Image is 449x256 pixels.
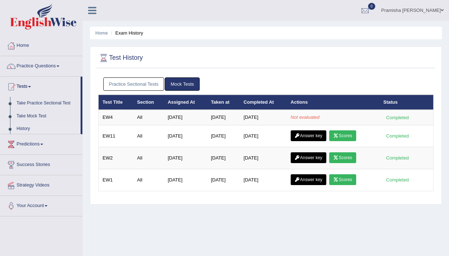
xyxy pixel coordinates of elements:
[329,174,356,185] a: Scores
[13,110,81,123] a: Take Mock Test
[99,110,133,125] td: EW4
[133,169,164,191] td: All
[240,169,287,191] td: [DATE]
[291,130,326,141] a: Answer key
[13,97,81,110] a: Take Practice Sectional Test
[133,125,164,147] td: All
[0,175,82,193] a: Strategy Videos
[207,125,240,147] td: [DATE]
[287,95,380,110] th: Actions
[240,95,287,110] th: Completed At
[384,176,412,184] div: Completed
[164,110,207,125] td: [DATE]
[164,147,207,169] td: [DATE]
[99,169,133,191] td: EW1
[99,95,133,110] th: Test Title
[133,110,164,125] td: All
[103,77,164,91] a: Practice Sectional Tests
[95,30,108,36] a: Home
[99,147,133,169] td: EW2
[0,196,82,214] a: Your Account
[0,77,81,95] a: Tests
[0,155,82,173] a: Success Stories
[13,122,81,135] a: History
[98,53,143,63] h2: Test History
[0,36,82,54] a: Home
[207,147,240,169] td: [DATE]
[368,3,375,10] span: 0
[240,125,287,147] td: [DATE]
[207,110,240,125] td: [DATE]
[164,95,207,110] th: Assigned At
[329,152,356,163] a: Scores
[207,95,240,110] th: Taken at
[207,169,240,191] td: [DATE]
[384,132,412,140] div: Completed
[380,95,434,110] th: Status
[329,130,356,141] a: Scores
[291,174,326,185] a: Answer key
[0,56,82,74] a: Practice Questions
[240,147,287,169] td: [DATE]
[133,95,164,110] th: Section
[291,152,326,163] a: Answer key
[133,147,164,169] td: All
[291,114,319,120] em: Not evaluated
[165,77,200,91] a: Mock Tests
[99,125,133,147] td: EW11
[164,125,207,147] td: [DATE]
[384,114,412,121] div: Completed
[0,134,82,152] a: Predictions
[240,110,287,125] td: [DATE]
[164,169,207,191] td: [DATE]
[109,30,143,36] li: Exam History
[384,154,412,162] div: Completed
